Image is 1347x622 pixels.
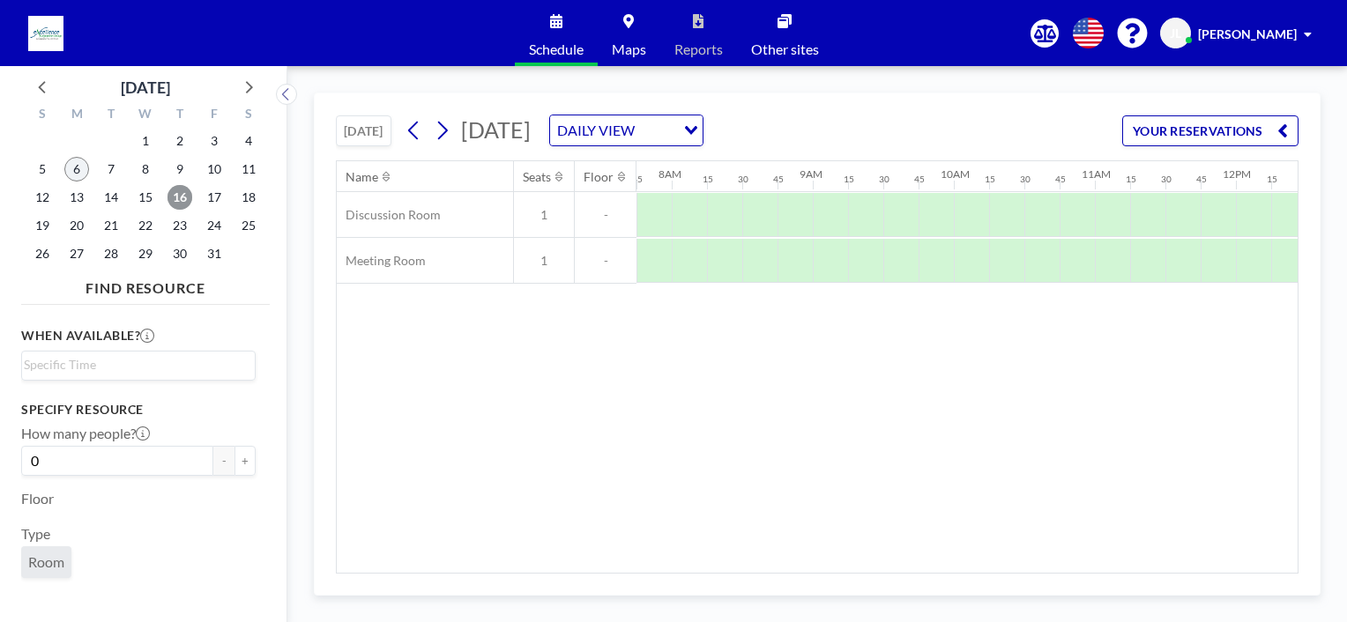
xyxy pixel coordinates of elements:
[28,16,63,51] img: organization-logo
[514,207,574,223] span: 1
[236,129,261,153] span: Saturday, October 4, 2025
[985,174,995,185] div: 15
[914,174,925,185] div: 45
[167,185,192,210] span: Thursday, October 16, 2025
[133,213,158,238] span: Wednesday, October 22, 2025
[1122,115,1299,146] button: YOUR RESERVATIONS
[133,185,158,210] span: Wednesday, October 15, 2025
[1020,174,1031,185] div: 30
[99,241,123,266] span: Tuesday, October 28, 2025
[612,42,646,56] span: Maps
[550,115,703,145] div: Search for option
[94,104,129,127] div: T
[99,185,123,210] span: Tuesday, October 14, 2025
[64,213,89,238] span: Monday, October 20, 2025
[202,129,227,153] span: Friday, October 3, 2025
[703,174,713,185] div: 15
[213,446,234,476] button: -
[26,104,60,127] div: S
[1196,174,1207,185] div: 45
[337,207,441,223] span: Discussion Room
[1126,174,1136,185] div: 15
[64,185,89,210] span: Monday, October 13, 2025
[162,104,197,127] div: T
[24,355,245,374] input: Search for option
[1082,167,1111,181] div: 11AM
[30,157,55,181] span: Sunday, October 5, 2025
[167,241,192,266] span: Thursday, October 30, 2025
[167,213,192,238] span: Thursday, October 23, 2025
[554,119,638,142] span: DAILY VIEW
[941,167,970,181] div: 10AM
[337,253,426,269] span: Meeting Room
[64,241,89,266] span: Monday, October 27, 2025
[21,425,150,442] label: How many people?
[1198,26,1297,41] span: [PERSON_NAME]
[21,402,256,418] h3: Specify resource
[773,174,784,185] div: 45
[751,42,819,56] span: Other sites
[523,169,551,185] div: Seats
[129,104,163,127] div: W
[236,185,261,210] span: Saturday, October 18, 2025
[529,42,584,56] span: Schedule
[202,157,227,181] span: Friday, October 10, 2025
[514,253,574,269] span: 1
[236,157,261,181] span: Saturday, October 11, 2025
[844,174,854,185] div: 15
[30,213,55,238] span: Sunday, October 19, 2025
[640,119,673,142] input: Search for option
[133,129,158,153] span: Wednesday, October 1, 2025
[30,185,55,210] span: Sunday, October 12, 2025
[1055,174,1066,185] div: 45
[1223,167,1251,181] div: 12PM
[738,174,748,185] div: 30
[167,129,192,153] span: Thursday, October 2, 2025
[336,115,391,146] button: [DATE]
[659,167,681,181] div: 8AM
[133,241,158,266] span: Wednesday, October 29, 2025
[197,104,231,127] div: F
[133,157,158,181] span: Wednesday, October 8, 2025
[22,352,255,378] div: Search for option
[575,207,636,223] span: -
[632,174,643,185] div: 45
[28,553,64,570] span: Room
[202,185,227,210] span: Friday, October 17, 2025
[99,157,123,181] span: Tuesday, October 7, 2025
[99,213,123,238] span: Tuesday, October 21, 2025
[800,167,822,181] div: 9AM
[1161,174,1172,185] div: 30
[202,213,227,238] span: Friday, October 24, 2025
[167,157,192,181] span: Thursday, October 9, 2025
[1170,26,1181,41] span: JL
[30,241,55,266] span: Sunday, October 26, 2025
[236,213,261,238] span: Saturday, October 25, 2025
[231,104,265,127] div: S
[346,169,378,185] div: Name
[1267,174,1277,185] div: 15
[21,490,54,507] label: Floor
[584,169,614,185] div: Floor
[461,116,531,143] span: [DATE]
[21,525,50,543] label: Type
[60,104,94,127] div: M
[64,157,89,181] span: Monday, October 6, 2025
[121,75,170,100] div: [DATE]
[575,253,636,269] span: -
[21,272,270,297] h4: FIND RESOURCE
[879,174,889,185] div: 30
[202,241,227,266] span: Friday, October 31, 2025
[234,446,256,476] button: +
[674,42,723,56] span: Reports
